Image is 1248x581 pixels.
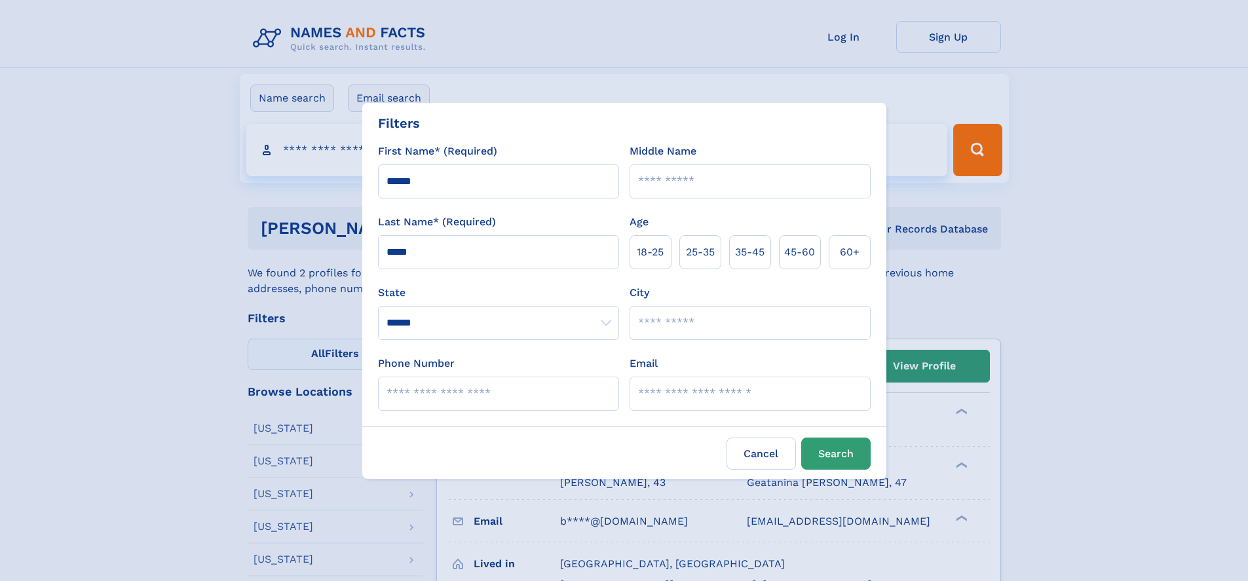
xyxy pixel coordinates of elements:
span: 18‑25 [637,244,664,260]
label: Age [630,214,649,230]
span: 25‑35 [686,244,715,260]
span: 35‑45 [735,244,765,260]
label: Cancel [727,438,796,470]
label: Last Name* (Required) [378,214,496,230]
span: 45‑60 [784,244,815,260]
label: First Name* (Required) [378,143,497,159]
div: Filters [378,113,420,133]
label: Middle Name [630,143,696,159]
label: Phone Number [378,356,455,371]
label: Email [630,356,658,371]
label: State [378,285,619,301]
button: Search [801,438,871,470]
label: City [630,285,649,301]
span: 60+ [840,244,860,260]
